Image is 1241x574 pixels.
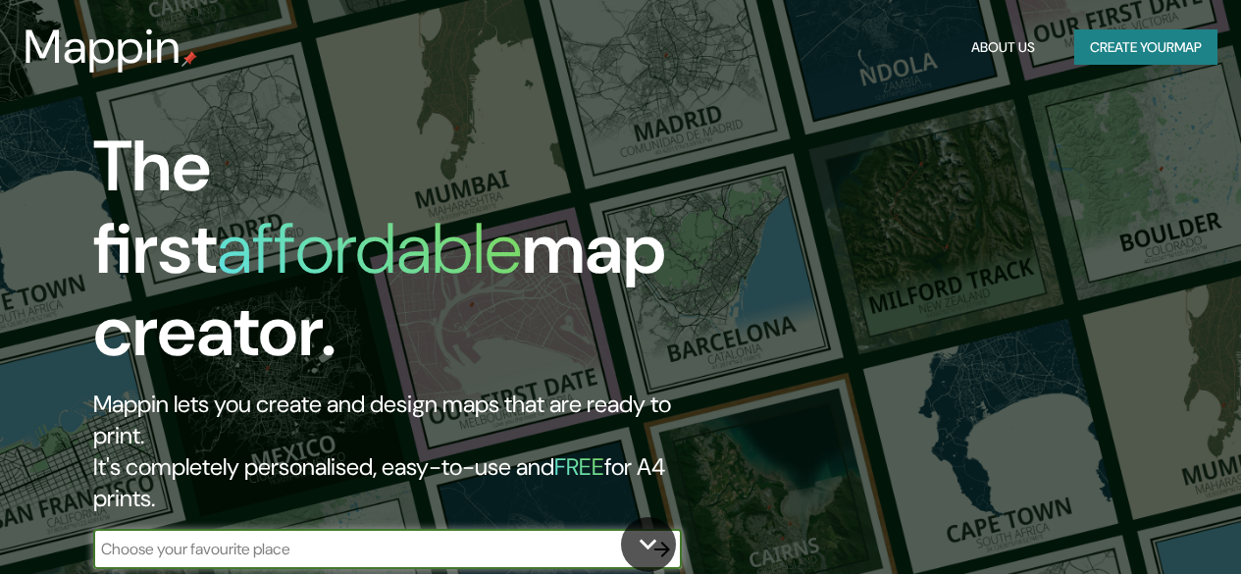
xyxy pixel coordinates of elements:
[963,29,1043,66] button: About Us
[93,126,714,389] h1: The first map creator.
[181,51,197,67] img: mappin-pin
[1074,29,1217,66] button: Create yourmap
[217,203,522,294] h1: affordable
[24,20,181,75] h3: Mappin
[93,389,714,514] h2: Mappin lets you create and design maps that are ready to print. It's completely personalised, eas...
[93,538,643,560] input: Choose your favourite place
[554,451,604,482] h5: FREE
